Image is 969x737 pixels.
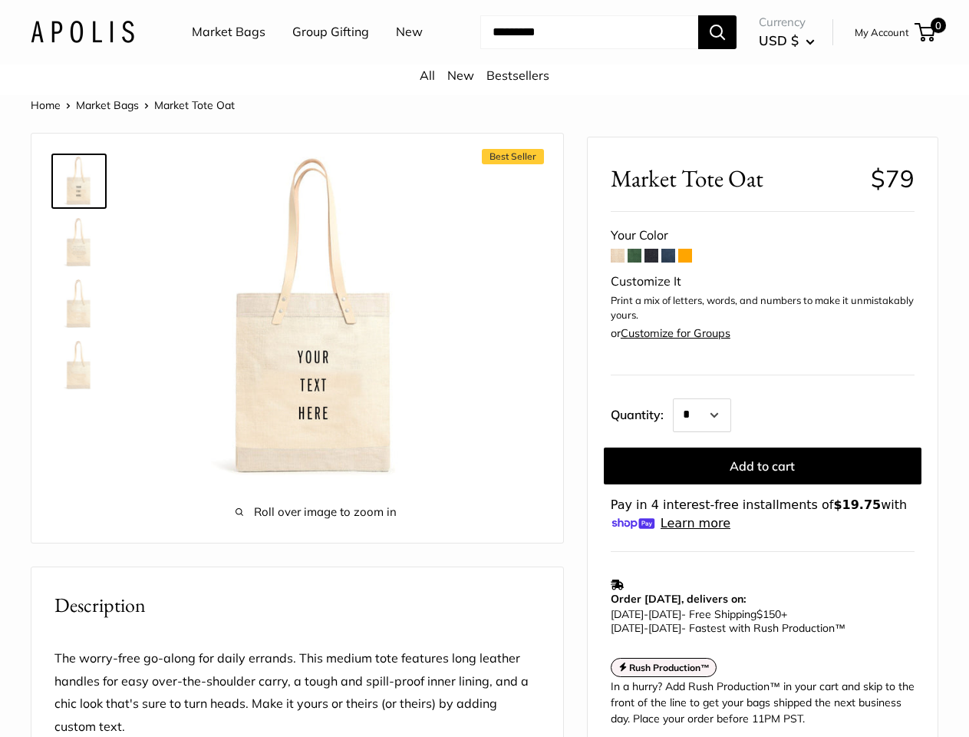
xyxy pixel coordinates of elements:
[482,149,544,164] span: Best Seller
[648,621,681,635] span: [DATE]
[611,224,915,247] div: Your Color
[480,15,698,49] input: Search...
[192,21,265,44] a: Market Bags
[54,341,104,390] img: Market Tote Oat
[611,293,915,323] p: Print a mix of letters, words, and numbers to make it unmistakably yours.
[644,621,648,635] span: -
[611,621,644,635] span: [DATE]
[759,28,815,53] button: USD $
[76,98,139,112] a: Market Bags
[31,98,61,112] a: Home
[855,23,909,41] a: My Account
[154,98,235,112] span: Market Tote Oat
[54,590,540,620] h2: Description
[629,662,710,673] strong: Rush Production™
[51,215,107,270] a: Market Tote Oat
[759,32,799,48] span: USD $
[54,279,104,329] img: Market Tote Oat
[31,21,134,43] img: Apolis
[604,448,921,484] button: Add to cart
[698,15,737,49] button: Search
[611,164,859,193] span: Market Tote Oat
[756,607,781,621] span: $150
[54,157,104,206] img: Market Tote Oat
[871,164,915,193] span: $79
[154,501,478,523] span: Roll over image to zoom in
[611,270,915,293] div: Customize It
[51,338,107,393] a: Market Tote Oat
[611,323,730,344] div: or
[31,95,235,115] nav: Breadcrumb
[611,607,644,621] span: [DATE]
[611,621,845,635] span: - Fastest with Rush Production™
[648,607,681,621] span: [DATE]
[611,592,746,606] strong: Order [DATE], delivers on:
[759,12,815,33] span: Currency
[447,68,474,83] a: New
[931,18,946,33] span: 0
[916,23,935,41] a: 0
[396,21,423,44] a: New
[611,607,907,635] p: - Free Shipping +
[420,68,435,83] a: All
[51,154,107,209] a: Market Tote Oat
[486,68,549,83] a: Bestsellers
[621,326,730,340] a: Customize for Groups
[54,218,104,267] img: Market Tote Oat
[292,21,369,44] a: Group Gifting
[644,607,648,621] span: -
[154,157,478,481] img: Market Tote Oat
[51,276,107,332] a: Market Tote Oat
[611,394,673,432] label: Quantity:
